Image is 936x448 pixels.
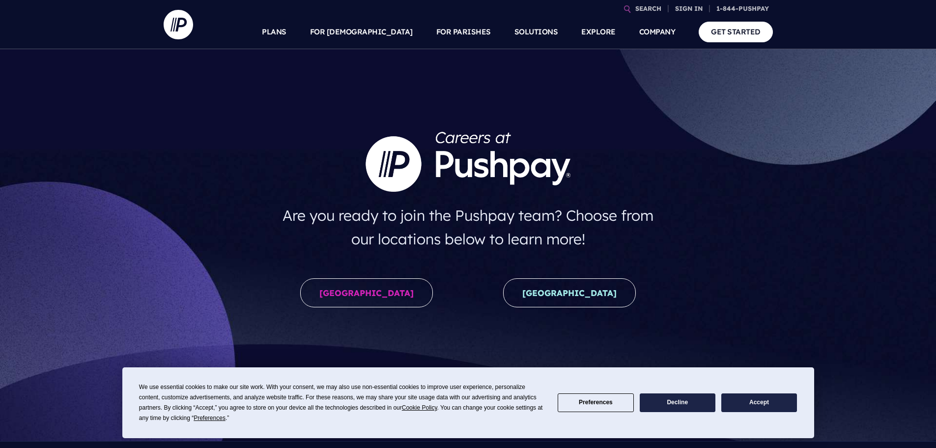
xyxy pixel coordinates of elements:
button: Decline [640,393,715,413]
span: Cookie Policy [402,404,437,411]
div: We use essential cookies to make our site work. With your consent, we may also use non-essential ... [139,382,546,423]
h4: Are you ready to join the Pushpay team? Choose from our locations below to learn more! [273,200,663,255]
a: [GEOGRAPHIC_DATA] [300,278,433,307]
button: Accept [721,393,797,413]
div: Cookie Consent Prompt [122,367,814,438]
a: EXPLORE [581,15,616,49]
a: PLANS [262,15,286,49]
a: COMPANY [639,15,676,49]
span: Preferences [194,415,226,421]
a: GET STARTED [699,22,773,42]
a: [GEOGRAPHIC_DATA] [503,278,636,307]
a: SOLUTIONS [514,15,558,49]
a: FOR PARISHES [436,15,491,49]
button: Preferences [558,393,633,413]
a: FOR [DEMOGRAPHIC_DATA] [310,15,413,49]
